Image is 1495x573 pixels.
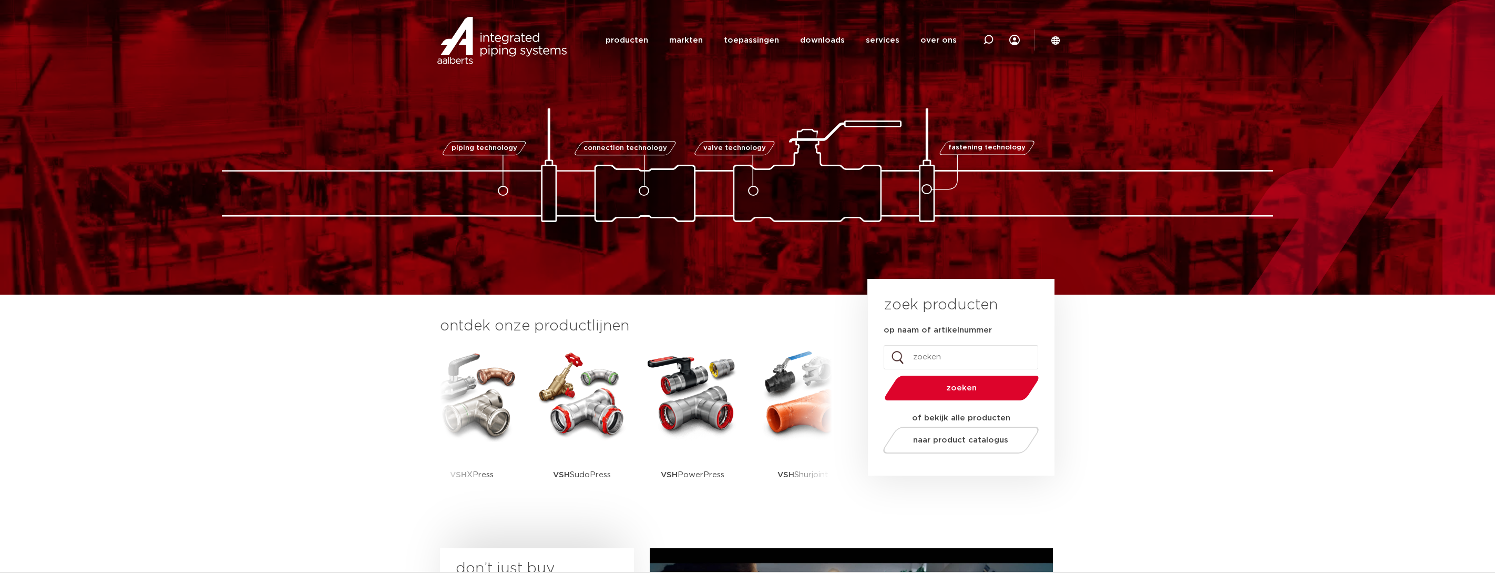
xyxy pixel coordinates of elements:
a: VSHXPress [424,347,519,508]
a: downloads [800,20,845,61]
strong: VSH [553,471,570,479]
a: markten [669,20,703,61]
a: VSHShurjoint [755,347,850,508]
input: zoeken [884,345,1038,369]
p: Shurjoint [777,442,828,508]
strong: VSH [450,471,467,479]
span: connection technology [583,145,667,152]
a: VSHSudoPress [535,347,629,508]
a: toepassingen [724,20,779,61]
p: SudoPress [553,442,611,508]
a: VSHPowerPress [645,347,740,508]
strong: of bekijk alle producten [912,414,1010,422]
a: services [866,20,899,61]
a: over ons [920,20,957,61]
a: producten [606,20,648,61]
h3: zoek producten [884,295,998,316]
p: XPress [450,442,494,508]
strong: VSH [777,471,794,479]
button: zoeken [880,375,1043,401]
span: fastening technology [948,145,1026,152]
p: PowerPress [661,442,724,508]
label: op naam of artikelnummer [884,325,992,336]
h3: ontdek onze productlijnen [440,316,832,337]
nav: Menu [606,20,957,61]
span: valve technology [703,145,765,152]
strong: VSH [661,471,678,479]
span: naar product catalogus [914,436,1009,444]
a: naar product catalogus [880,427,1042,454]
span: zoeken [912,384,1012,392]
span: piping technology [451,145,517,152]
